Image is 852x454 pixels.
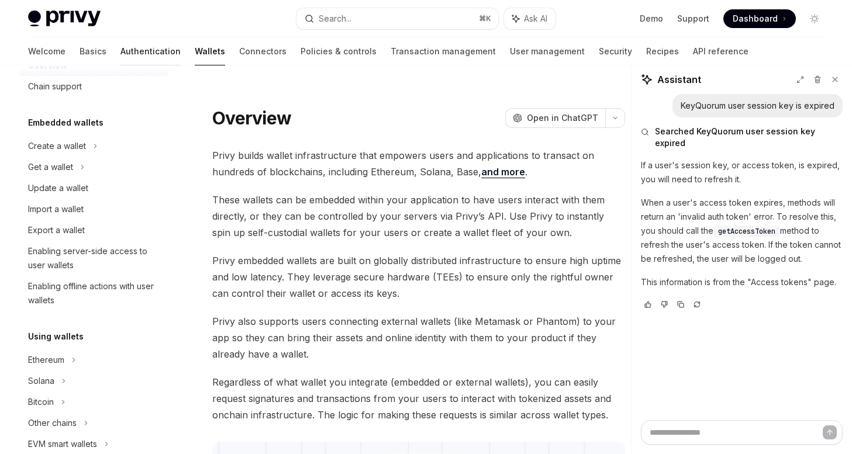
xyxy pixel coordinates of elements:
[655,126,843,149] span: Searched KeyQuorum user session key expired
[28,353,64,367] div: Ethereum
[212,192,625,241] span: These wallets can be embedded within your application to have users interact with them directly, ...
[239,37,287,65] a: Connectors
[296,8,498,29] button: Search...⌘K
[28,139,86,153] div: Create a wallet
[481,166,525,178] a: and more
[195,37,225,65] a: Wallets
[527,112,598,124] span: Open in ChatGPT
[28,330,84,344] h5: Using wallets
[212,313,625,362] span: Privy also supports users connecting external wallets (like Metamask or Phantom) to your app so t...
[718,227,775,236] span: getAccessToken
[641,126,843,149] button: Searched KeyQuorum user session key expired
[505,108,605,128] button: Open in ChatGPT
[212,374,625,423] span: Regardless of what wallet you integrate (embedded or external wallets), you can easily request si...
[19,178,168,199] a: Update a wallet
[723,9,796,28] a: Dashboard
[510,37,585,65] a: User management
[391,37,496,65] a: Transaction management
[681,100,834,112] div: KeyQuorum user session key is expired
[641,275,843,289] p: This information is from the "Access tokens" page.
[693,37,748,65] a: API reference
[28,437,97,451] div: EVM smart wallets
[28,37,65,65] a: Welcome
[212,108,291,129] h1: Overview
[19,241,168,276] a: Enabling server-side access to user wallets
[28,202,84,216] div: Import a wallet
[28,374,54,388] div: Solana
[677,13,709,25] a: Support
[646,37,679,65] a: Recipes
[28,395,54,409] div: Bitcoin
[823,425,837,439] button: Send message
[28,116,104,130] h5: Embedded wallets
[657,72,701,86] span: Assistant
[28,181,88,195] div: Update a wallet
[641,196,843,266] p: When a user's access token expires, methods will return an 'invalid auth token' error. To resolve...
[28,279,161,307] div: Enabling offline actions with user wallets
[28,160,73,174] div: Get a wallet
[301,37,377,65] a: Policies & controls
[479,14,491,23] span: ⌘ K
[80,37,106,65] a: Basics
[28,244,161,272] div: Enabling server-side access to user wallets
[120,37,181,65] a: Authentication
[599,37,632,65] a: Security
[19,199,168,220] a: Import a wallet
[641,158,843,186] p: If a user's session key, or access token, is expired, you will need to refresh it.
[28,416,77,430] div: Other chains
[28,11,101,27] img: light logo
[212,147,625,180] span: Privy builds wallet infrastructure that empowers users and applications to transact on hundreds o...
[805,9,824,28] button: Toggle dark mode
[319,12,351,26] div: Search...
[19,76,168,97] a: Chain support
[733,13,778,25] span: Dashboard
[212,252,625,301] span: Privy embedded wallets are built on globally distributed infrastructure to ensure high uptime and...
[19,220,168,241] a: Export a wallet
[524,13,547,25] span: Ask AI
[28,223,85,237] div: Export a wallet
[28,79,82,93] div: Chain support
[504,8,556,29] button: Ask AI
[19,276,168,311] a: Enabling offline actions with user wallets
[640,13,663,25] a: Demo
